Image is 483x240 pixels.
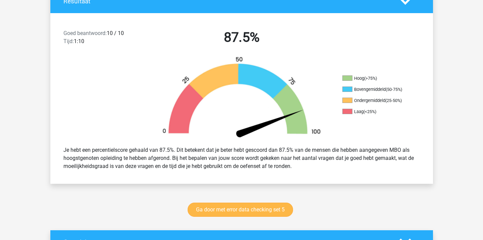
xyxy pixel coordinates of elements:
div: Je hebt een percentielscore gehaald van 87.5%. Dit betekent dat je beter hebt gescoord dan 87.5% ... [58,143,425,173]
a: Ga door met error data checking set 5 [188,203,293,217]
li: Ondergemiddeld [342,98,409,104]
h2: 87.5% [155,29,328,45]
li: Laag [342,109,409,115]
div: (50-75%) [386,87,402,92]
div: (25-50%) [385,98,402,103]
li: Hoog [342,75,409,81]
span: Tijd: [63,38,74,44]
span: Goed beantwoord: [63,30,107,36]
div: (<25%) [364,109,376,114]
div: (>75%) [364,76,377,81]
img: 88.3ef8f83e0fc4.png [151,56,332,141]
div: 10 / 10 1:10 [58,29,150,48]
li: Bovengemiddeld [342,87,409,93]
